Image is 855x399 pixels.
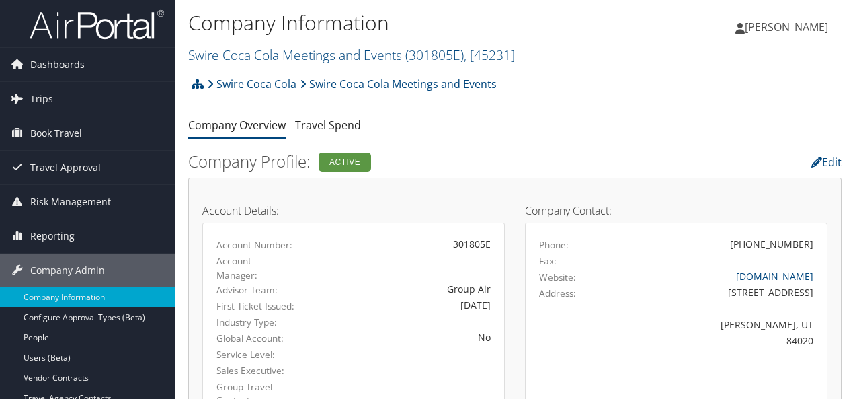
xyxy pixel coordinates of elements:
div: [DATE] [315,298,491,312]
a: [PERSON_NAME] [735,7,842,47]
label: Global Account: [216,332,294,345]
span: Book Travel [30,116,82,150]
a: Company Overview [188,118,286,133]
span: [PERSON_NAME] [745,20,828,34]
a: Edit [811,155,842,170]
h2: Company Profile: [188,150,617,173]
label: Website: [539,270,576,284]
a: Travel Spend [295,118,361,133]
label: Phone: [539,238,569,252]
label: Account Manager: [216,254,294,282]
label: Service Level: [216,348,294,361]
div: Active [319,153,371,172]
a: Swire Coca Cola [207,71,296,98]
label: Address: [539,287,576,300]
div: [STREET_ADDRESS] [613,285,814,299]
span: Dashboards [30,48,85,81]
a: [DOMAIN_NAME] [736,270,813,283]
a: Swire Coca Cola Meetings and Events [300,71,497,98]
h4: Account Details: [202,205,505,216]
span: Risk Management [30,185,111,219]
img: airportal-logo.png [30,9,164,40]
span: Trips [30,82,53,116]
span: ( 301805E ) [405,46,464,64]
a: Swire Coca Cola Meetings and Events [188,46,515,64]
div: 301805E [315,237,491,251]
span: Company Admin [30,254,105,287]
div: No [315,330,491,344]
label: First Ticket Issued: [216,299,294,313]
div: [PHONE_NUMBER] [730,237,813,251]
div: Group Air [315,282,491,296]
label: Account Number: [216,238,294,252]
h4: Company Contact: [525,205,827,216]
label: Advisor Team: [216,283,294,297]
label: Fax: [539,254,557,268]
div: [PERSON_NAME], UT [613,318,814,332]
span: Reporting [30,219,75,253]
label: Sales Executive: [216,364,294,377]
h1: Company Information [188,9,624,37]
span: Travel Approval [30,151,101,184]
div: 84020 [613,334,814,348]
span: , [ 45231 ] [464,46,515,64]
label: Industry Type: [216,316,294,329]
